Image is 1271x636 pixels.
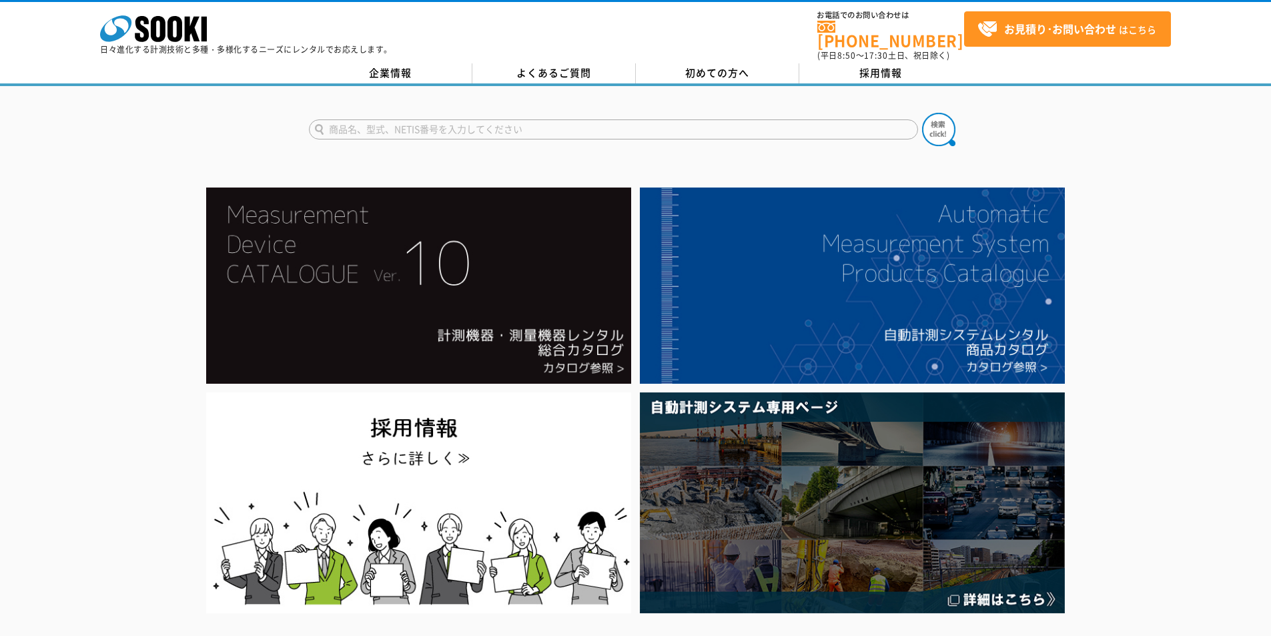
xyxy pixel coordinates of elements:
[636,63,799,83] a: 初めての方へ
[799,63,963,83] a: 採用情報
[977,19,1156,39] span: はこちら
[640,392,1065,613] img: 自動計測システム専用ページ
[864,49,888,61] span: 17:30
[206,392,631,613] img: SOOKI recruit
[685,65,749,80] span: 初めての方へ
[640,188,1065,384] img: 自動計測システムカタログ
[1004,21,1116,37] strong: お見積り･お問い合わせ
[100,45,392,53] p: 日々進化する計測技術と多種・多様化するニーズにレンタルでお応えします。
[922,113,955,146] img: btn_search.png
[817,11,964,19] span: お電話でのお問い合わせは
[309,119,918,139] input: 商品名、型式、NETIS番号を入力してください
[206,188,631,384] img: Catalog Ver10
[472,63,636,83] a: よくあるご質問
[837,49,856,61] span: 8:50
[817,49,949,61] span: (平日 ～ 土日、祝日除く)
[817,21,964,48] a: [PHONE_NUMBER]
[309,63,472,83] a: 企業情報
[964,11,1171,47] a: お見積り･お問い合わせはこちら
